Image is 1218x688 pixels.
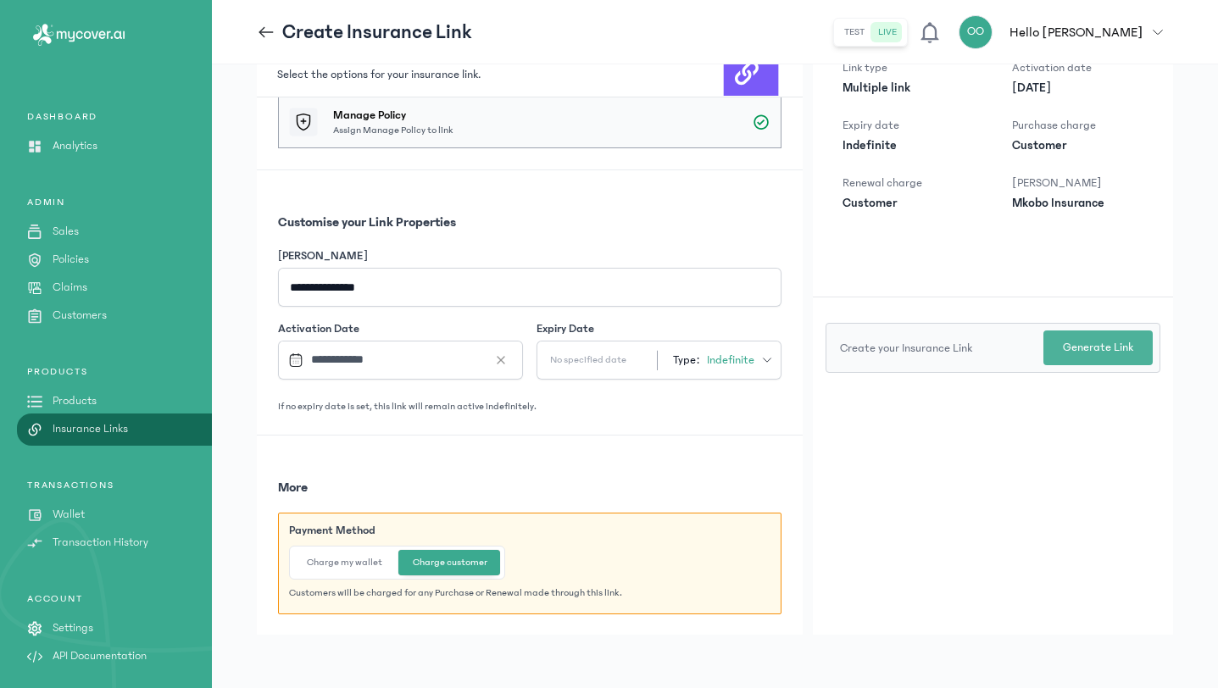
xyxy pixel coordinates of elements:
button: Generate Link [1043,330,1153,365]
label: [PERSON_NAME] [278,247,368,264]
h5: Payment Method [289,522,770,539]
div: Type: [657,350,773,370]
h3: More [278,477,781,497]
p: Indefinite [843,137,974,154]
p: Select the options for your insurance link. [277,66,481,83]
p: Mkobo Insurance [1012,195,1143,212]
p: Transaction History [53,534,148,552]
div: OO [959,15,993,49]
h3: Manage Policy [333,107,453,124]
label: Activation Date [278,320,359,337]
p: Hello [PERSON_NAME] [1009,22,1143,42]
p: Claims [53,279,87,297]
p: Create your Insurance Link [840,340,1004,357]
button: test [837,22,871,42]
p: If no expiry date is set, this link will remain active indefinitely. [278,400,781,413]
p: Customers will be charged for any Purchase or Renewal made through this link. [289,586,770,600]
input: Datepicker input [281,341,507,378]
p: Purchase charge [1012,117,1143,134]
p: API Documentation [53,647,147,665]
button: Type:Indefinite [648,345,781,375]
p: No specified date [537,353,640,367]
p: Insurance Links [53,420,128,438]
label: Expiry Date [537,320,594,337]
p: Sales [53,223,79,241]
span: Indefinite [707,352,754,369]
p: Customer [843,195,974,212]
p: Customer [1012,137,1143,154]
p: Settings [53,619,93,637]
button: Charge customer [399,550,501,575]
p: Assign Manage Policy to link [333,124,453,137]
button: live [871,22,904,42]
p: Create Insurance Link [282,19,472,46]
p: Policies [53,251,89,269]
button: Charge my wallet [293,550,396,575]
p: Renewal charge [843,175,974,191]
p: Analytics [53,137,97,155]
button: OOHello [PERSON_NAME] [959,15,1173,49]
h3: Customise your Link Properties [278,212,781,232]
p: [PERSON_NAME] [1012,175,1143,191]
p: Products [53,392,97,410]
p: Generate Link [1063,339,1133,357]
p: Link type [843,59,974,76]
p: Wallet [53,506,85,524]
p: Activation date [1012,59,1143,76]
p: [DATE] [1012,80,1143,97]
p: Multiple link [843,80,974,97]
p: Customers [53,307,107,325]
p: Expiry date [843,117,974,134]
